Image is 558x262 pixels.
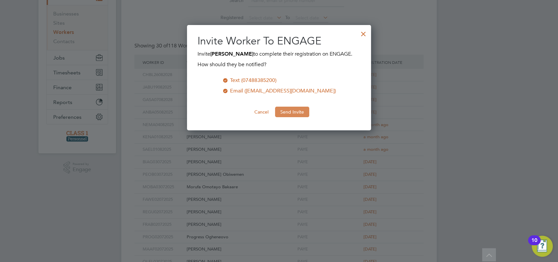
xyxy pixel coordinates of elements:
[531,240,537,249] div: 10
[210,51,253,57] b: [PERSON_NAME]
[198,50,360,68] div: Invite to complete their registration on ENGAGE.
[230,87,336,95] div: Email ([EMAIL_ADDRESS][DOMAIN_NAME])
[198,34,360,48] h2: Invite Worker To ENGAGE
[275,107,309,117] button: Send Invite
[249,107,274,117] button: Cancel
[532,236,553,257] button: Open Resource Center, 10 new notifications
[198,58,360,68] div: How should they be notified?
[230,76,276,84] div: Text (07488385200)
